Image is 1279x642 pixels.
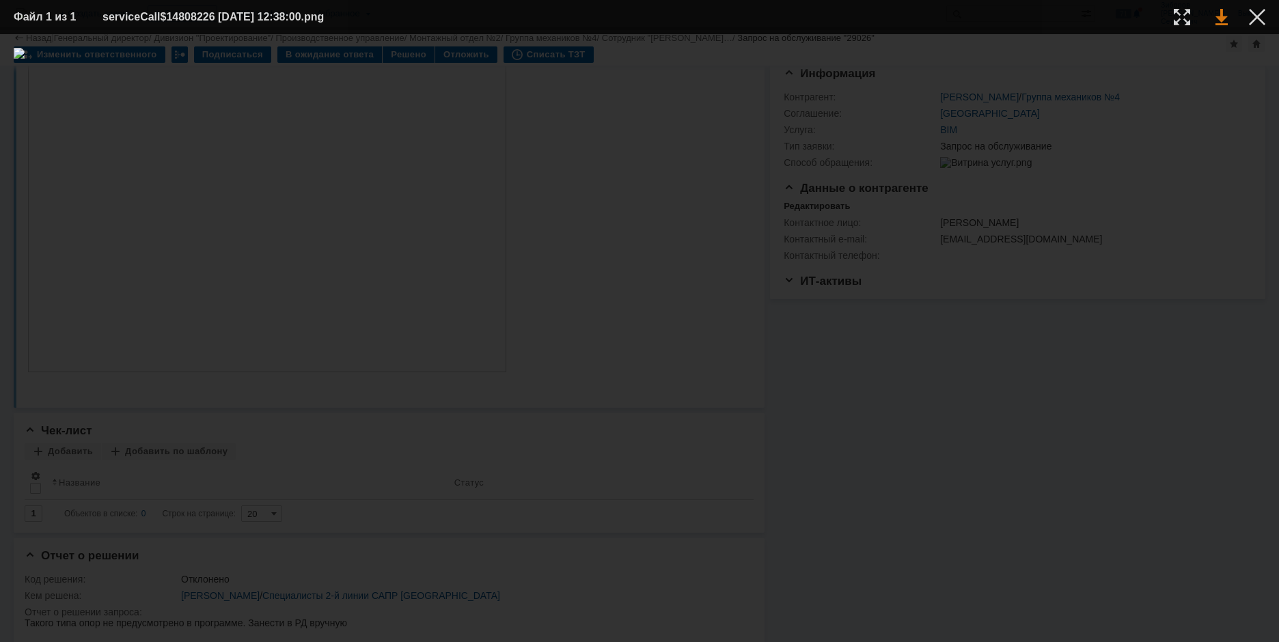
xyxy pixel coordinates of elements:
div: Скачать файл [1215,9,1228,25]
div: Увеличить масштаб [1174,9,1190,25]
img: download [14,48,1265,628]
div: Файл 1 из 1 [14,12,82,23]
div: serviceCall$14808226 [DATE] 12:38:00.png [102,9,358,25]
div: Закрыть окно (Esc) [1249,9,1265,25]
